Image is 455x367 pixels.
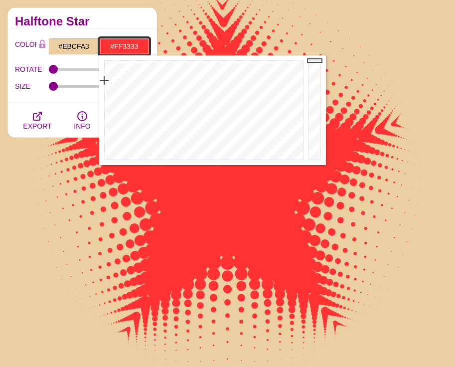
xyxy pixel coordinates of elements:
[23,122,51,130] span: EXPORT
[15,103,60,138] button: EXPORT
[15,80,49,93] label: SIZE
[15,63,49,76] label: ROTATE
[15,17,150,25] h2: Halftone Star
[15,38,36,55] label: COLOR
[74,122,90,130] span: INFO
[36,38,48,52] button: Color Lock
[60,103,105,138] button: INFO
